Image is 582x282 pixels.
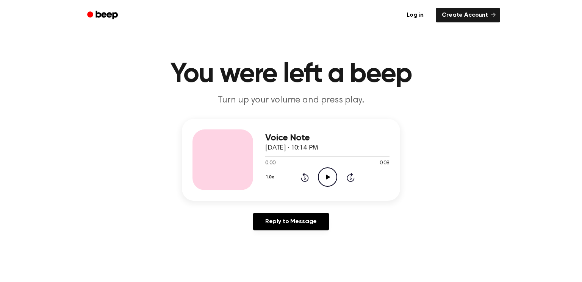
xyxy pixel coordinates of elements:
[253,213,329,230] a: Reply to Message
[265,171,277,184] button: 1.0x
[380,159,390,167] span: 0:08
[265,145,318,151] span: [DATE] · 10:14 PM
[97,61,485,88] h1: You were left a beep
[436,8,500,22] a: Create Account
[265,133,390,143] h3: Voice Note
[265,159,275,167] span: 0:00
[82,8,125,23] a: Beep
[399,6,431,24] a: Log in
[145,94,436,107] p: Turn up your volume and press play.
